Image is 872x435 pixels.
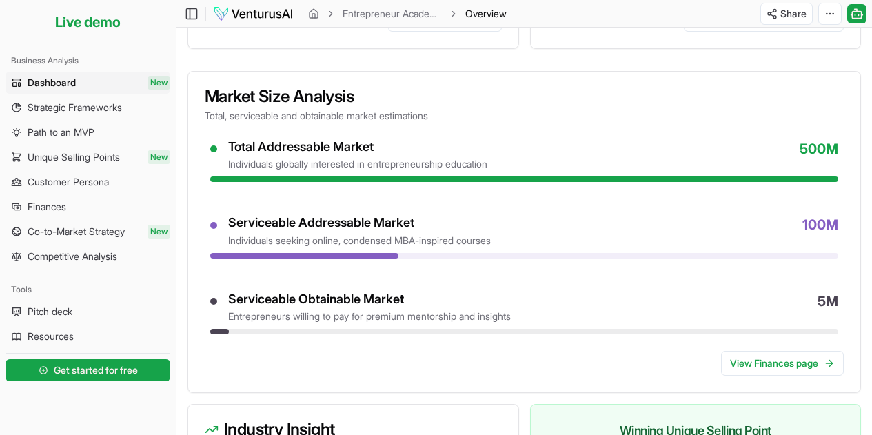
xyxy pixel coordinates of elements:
p: Total, serviceable and obtainable market estimations [205,109,844,123]
div: entrepreneurs willing to pay for premium mentorship and insights [228,310,511,323]
div: individuals globally interested in entrepreneurship education [228,157,487,171]
a: Finances [6,196,170,218]
span: New [148,76,170,90]
div: Serviceable Obtainable Market [228,292,511,307]
a: Customer Persona [6,171,170,193]
a: Resources [6,325,170,347]
span: New [148,150,170,164]
span: 100M [802,215,838,247]
a: Get started for free [6,356,170,384]
span: Go-to-Market Strategy [28,225,125,239]
button: Share [760,3,813,25]
h3: Market Size Analysis [205,88,844,105]
span: Overview [465,7,507,21]
span: Unique Selling Points [28,150,120,164]
button: Get started for free [6,359,170,381]
span: Dashboard [28,76,76,90]
span: Customer Persona [28,175,109,189]
a: View Finances page [721,351,844,376]
a: Entrepreneur Academy [343,7,442,21]
div: Total Addressable Market [228,139,487,155]
a: DashboardNew [6,72,170,94]
nav: breadcrumb [308,7,507,21]
span: 5M [818,292,838,324]
span: Path to an MVP [28,125,94,139]
span: Pitch deck [28,305,72,318]
a: Pitch deck [6,301,170,323]
img: logo [213,6,294,22]
a: Go-to-Market StrategyNew [6,221,170,243]
span: Resources [28,330,74,343]
a: Unique Selling PointsNew [6,146,170,168]
span: Strategic Frameworks [28,101,122,114]
a: Strategic Frameworks [6,97,170,119]
span: 500M [800,139,838,172]
a: Competitive Analysis [6,245,170,267]
a: Path to an MVP [6,121,170,143]
span: Competitive Analysis [28,250,117,263]
span: New [148,225,170,239]
div: Tools [6,279,170,301]
span: Finances [28,200,66,214]
div: individuals seeking online, condensed MBA-inspired courses [228,234,491,247]
div: Serviceable Addressable Market [228,215,491,231]
span: Get started for free [54,363,138,377]
div: Business Analysis [6,50,170,72]
span: Share [780,7,807,21]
